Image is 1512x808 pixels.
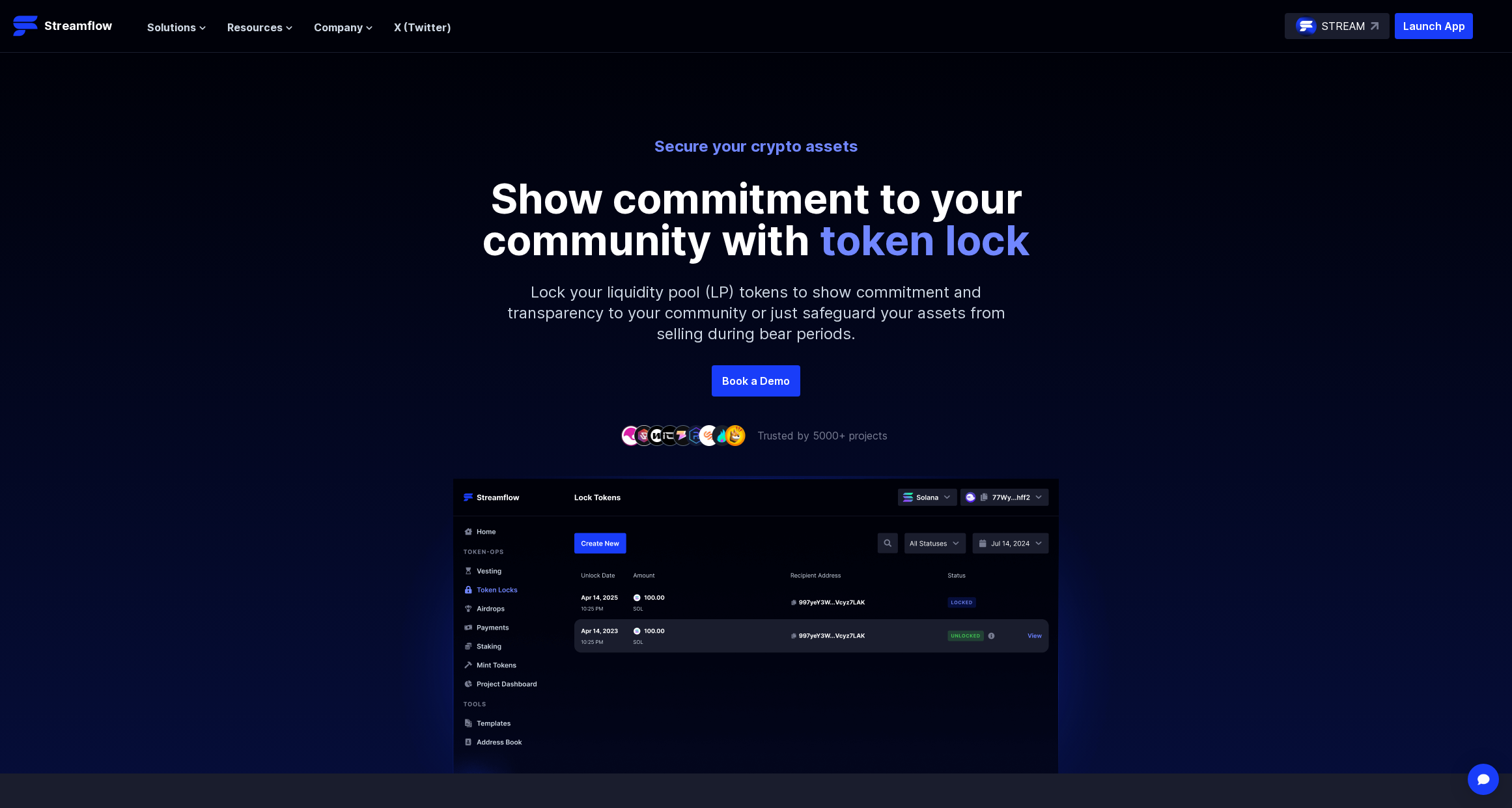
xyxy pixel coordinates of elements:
img: company-1 [621,425,641,445]
p: STREAM [1322,18,1365,34]
img: company-4 [660,425,680,445]
p: Show commitment to your community with [463,178,1049,261]
img: company-6 [686,425,707,445]
span: token lock [820,215,1030,265]
img: company-8 [712,425,733,445]
p: Secure your crypto assets [395,136,1117,157]
p: Lock your liquidity pool (LP) tokens to show commitment and transparency to your community or jus... [476,261,1036,365]
div: Open Intercom Messenger [1468,764,1499,795]
img: Streamflow Logo [13,13,39,39]
img: company-3 [647,425,667,445]
img: streamflow-logo-circle.png [1296,16,1317,36]
p: Streamflow [44,17,112,35]
button: Resources [227,20,293,35]
span: Solutions [147,20,196,35]
a: X (Twitter) [394,21,451,34]
a: STREAM [1285,13,1390,39]
img: company-5 [673,425,693,445]
button: Solutions [147,20,206,35]
a: Book a Demo [712,365,800,397]
img: Hero Image [385,476,1127,806]
img: top-right-arrow.svg [1371,22,1379,30]
img: company-2 [634,425,654,445]
a: Streamflow [13,13,134,39]
img: company-9 [725,425,746,445]
span: Resources [227,20,283,35]
button: Launch App [1395,13,1473,39]
p: Trusted by 5000+ projects [757,428,888,443]
button: Company [314,20,373,35]
span: Company [314,20,363,35]
img: company-7 [699,425,720,445]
